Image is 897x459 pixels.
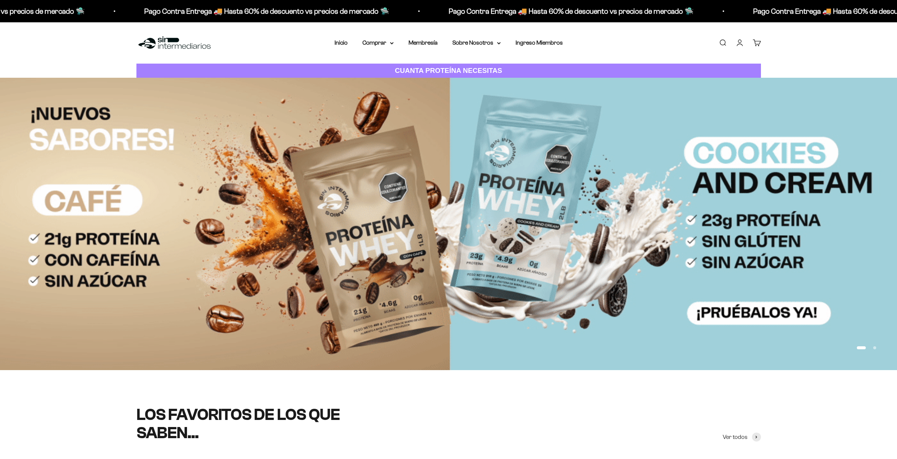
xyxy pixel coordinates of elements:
[136,64,761,78] a: CUANTA PROTEÍNA NECESITAS
[723,432,748,442] span: Ver todos
[136,405,340,442] split-lines: LOS FAVORITOS DE LOS QUE SABEN...
[452,38,501,48] summary: Sobre Nosotros
[395,67,502,74] strong: CUANTA PROTEÍNA NECESITAS
[88,5,333,17] p: Pago Contra Entrega 🚚 Hasta 60% de descuento vs precios de mercado 🛸
[392,5,637,17] p: Pago Contra Entrega 🚚 Hasta 60% de descuento vs precios de mercado 🛸
[409,39,438,46] a: Membresía
[516,39,563,46] a: Ingreso Miembros
[335,39,348,46] a: Inicio
[362,38,394,48] summary: Comprar
[723,432,761,442] a: Ver todos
